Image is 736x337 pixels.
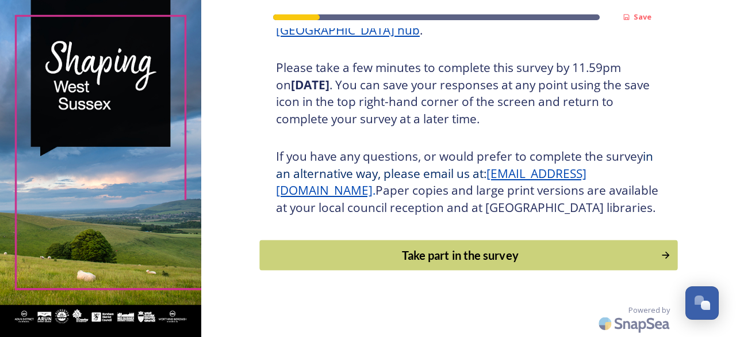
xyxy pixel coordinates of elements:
[595,310,676,337] img: SnapSea Logo
[259,240,677,271] button: Continue
[276,148,661,216] h3: If you have any questions, or would prefer to complete the survey Paper copies and large print ve...
[634,12,651,22] strong: Save
[266,247,654,264] div: Take part in the survey
[276,148,656,181] span: in an alternative way, please email us at:
[373,182,375,198] span: .
[276,5,570,38] a: Shaping [GEOGRAPHIC_DATA] hub
[628,305,670,316] span: Powered by
[276,165,586,199] a: [EMAIL_ADDRESS][DOMAIN_NAME]
[685,286,719,320] button: Open Chat
[276,59,661,127] h3: Please take a few minutes to complete this survey by 11.59pm on . You can save your responses at ...
[291,77,329,93] strong: [DATE]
